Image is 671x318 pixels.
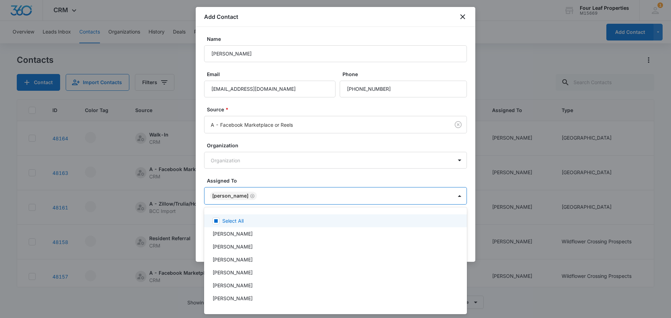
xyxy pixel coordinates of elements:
p: [PERSON_NAME] [212,243,253,250]
p: Select All [222,217,244,224]
p: [PERSON_NAME] [212,230,253,237]
p: [PERSON_NAME] [212,308,253,315]
p: [PERSON_NAME] [212,282,253,289]
p: [PERSON_NAME] [212,269,253,276]
p: [PERSON_NAME] [212,256,253,263]
p: [PERSON_NAME] [212,295,253,302]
